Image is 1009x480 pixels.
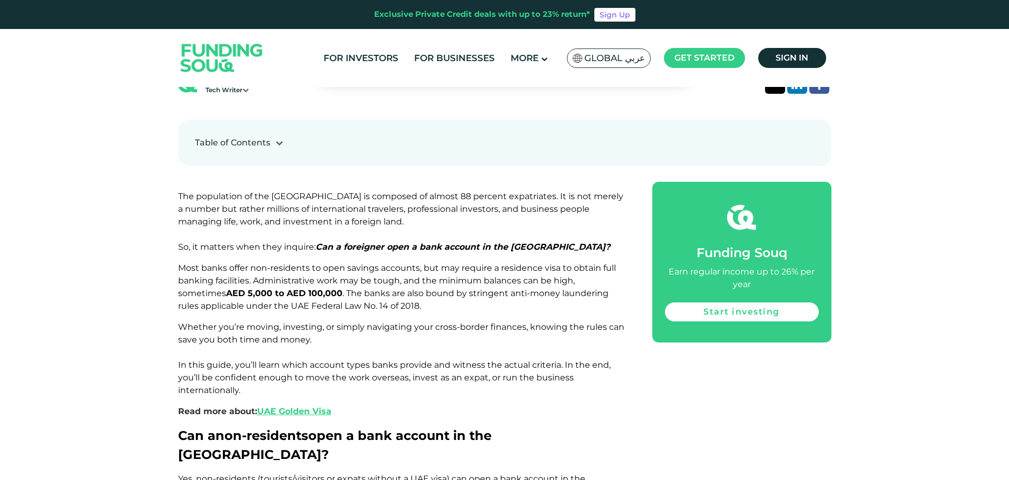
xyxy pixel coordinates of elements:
[178,406,331,416] span: Read more about:
[178,322,624,395] span: Whether you’re moving, investing, or simply navigating your cross-border finances, knowing the ru...
[321,50,401,67] a: For Investors
[178,263,616,311] span: Most banks offer non-residents to open savings accounts, but may require a residence visa to obta...
[226,288,342,298] strong: AED 5,000 to AED 100,000
[697,245,787,260] span: Funding Souq
[205,85,321,95] div: Tech Writer
[511,53,538,63] span: More
[758,48,826,68] a: Sign in
[170,32,273,85] img: Logo
[178,191,623,252] span: The population of the [GEOGRAPHIC_DATA] is composed of almost 88 percent expatriates. It is not m...
[584,52,645,64] span: Global عربي
[316,242,610,252] em: Can a foreigner open a bank account in the [GEOGRAPHIC_DATA]?
[195,136,270,149] div: Table of Contents
[776,53,808,63] span: Sign in
[257,406,331,416] a: UAE Golden Visa
[594,8,635,22] a: Sign Up
[665,266,819,291] div: Earn regular income up to 26% per year
[674,53,734,63] span: Get started
[374,8,590,21] div: Exclusive Private Credit deals with up to 23% return*
[573,54,582,63] img: SA Flag
[727,203,756,232] img: fsicon
[215,428,308,443] span: non-residents
[178,428,492,462] span: Can a open a bank account in the [GEOGRAPHIC_DATA]?
[412,50,497,67] a: For Businesses
[665,302,819,321] a: Start investing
